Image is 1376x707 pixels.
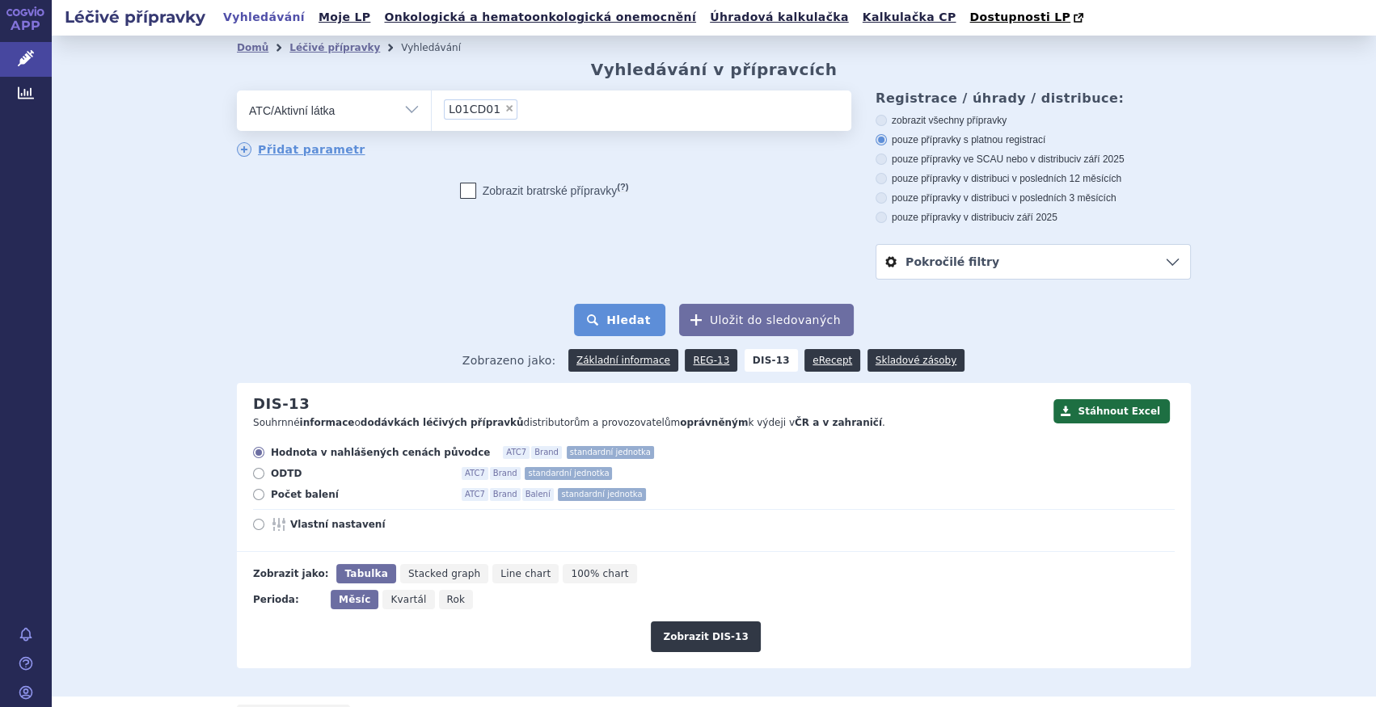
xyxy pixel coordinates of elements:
span: ATC7 [503,446,530,459]
h3: Registrace / úhrady / distribuce: [876,90,1191,106]
strong: DIS-13 [745,349,798,372]
span: ATC7 [462,488,488,501]
a: Domů [237,42,268,53]
a: Základní informace [568,349,678,372]
span: ATC7 [462,467,488,480]
abbr: (?) [617,182,628,192]
strong: informace [300,417,355,428]
h2: DIS-13 [253,395,310,413]
span: Dostupnosti LP [969,11,1070,23]
strong: dodávkách léčivých přípravků [361,417,524,428]
a: Skladové zásoby [867,349,964,372]
h2: Vyhledávání v přípravcích [591,60,838,79]
span: Balení [522,488,554,501]
span: Stacked graph [408,568,480,579]
span: Brand [490,467,521,480]
div: Zobrazit jako: [253,564,328,583]
label: zobrazit všechny přípravky [876,114,1191,127]
li: Vyhledávání [401,36,482,60]
button: Uložit do sledovaných [679,304,854,336]
strong: ČR a v zahraničí [795,417,882,428]
span: Vlastní nastavení [290,518,468,531]
span: PAKLITAXEL [449,103,500,115]
label: pouze přípravky ve SCAU nebo v distribuci [876,153,1191,166]
p: Souhrnné o distributorům a provozovatelům k výdeji v . [253,416,1045,430]
span: Rok [447,594,466,605]
button: Zobrazit DIS-13 [651,621,760,652]
strong: oprávněným [680,417,748,428]
span: standardní jednotka [525,467,612,480]
a: Moje LP [314,6,375,28]
label: pouze přípravky v distribuci v posledních 3 měsících [876,191,1191,204]
span: Brand [490,488,521,501]
a: Vyhledávání [218,6,310,28]
span: × [504,103,514,113]
a: Léčivé přípravky [289,42,380,53]
span: Zobrazeno jako: [462,349,556,372]
span: v září 2025 [1076,154,1124,165]
a: Úhradová kalkulačka [705,6,854,28]
a: Kalkulačka CP [858,6,961,28]
a: Dostupnosti LP [964,6,1091,29]
h2: Léčivé přípravky [52,6,218,28]
label: pouze přípravky s platnou registrací [876,133,1191,146]
a: Pokročilé filtry [876,245,1190,279]
span: Kvartál [390,594,426,605]
button: Hledat [574,304,665,336]
input: L01CD01 [522,99,531,119]
label: pouze přípravky v distribuci v posledních 12 měsících [876,172,1191,185]
span: Tabulka [344,568,387,579]
button: Stáhnout Excel [1053,399,1170,423]
span: v září 2025 [1009,212,1057,223]
div: Perioda: [253,590,323,609]
span: Měsíc [339,594,370,605]
span: standardní jednotka [567,446,654,459]
span: 100% chart [571,568,628,579]
label: pouze přípravky v distribuci [876,211,1191,224]
span: Brand [531,446,562,459]
span: Hodnota v nahlášených cenách původce [271,446,490,459]
a: eRecept [804,349,860,372]
span: Počet balení [271,488,449,501]
a: Přidat parametr [237,142,365,157]
span: ODTD [271,467,449,480]
span: Line chart [500,568,551,579]
a: Onkologická a hematoonkologická onemocnění [379,6,701,28]
span: standardní jednotka [558,488,645,501]
label: Zobrazit bratrské přípravky [460,183,629,199]
a: REG-13 [685,349,737,372]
